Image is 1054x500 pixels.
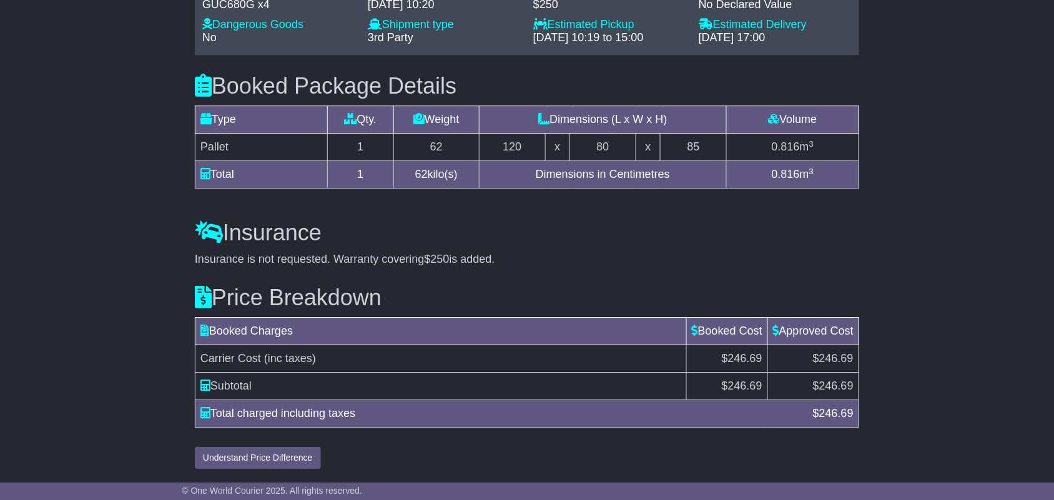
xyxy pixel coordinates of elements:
[182,486,362,496] span: © One World Courier 2025. All rights reserved.
[686,318,767,345] td: Booked Cost
[425,253,450,265] span: $250
[195,74,859,99] h3: Booked Package Details
[727,161,859,189] td: m
[195,285,859,310] h3: Price Breakdown
[195,134,328,161] td: Pallet
[728,380,762,392] span: 246.69
[570,134,636,161] td: 80
[699,18,852,32] div: Estimated Delivery
[699,31,852,45] div: [DATE] 17:00
[202,31,217,44] span: No
[727,106,859,134] td: Volume
[368,31,413,44] span: 3rd Party
[479,134,545,161] td: 120
[393,134,479,161] td: 62
[727,134,859,161] td: m
[195,220,859,245] h3: Insurance
[686,373,767,400] td: $
[202,18,355,32] div: Dangerous Goods
[819,407,854,419] span: 246.69
[195,161,328,189] td: Total
[479,106,726,134] td: Dimensions (L x W x H)
[767,373,859,400] td: $
[809,139,814,149] sup: 3
[327,106,393,134] td: Qty.
[415,168,428,180] span: 62
[813,352,854,365] span: $246.69
[772,168,800,180] span: 0.816
[661,134,727,161] td: 85
[195,253,859,267] div: Insurance is not requested. Warranty covering is added.
[200,352,261,365] span: Carrier Cost
[533,18,686,32] div: Estimated Pickup
[195,318,687,345] td: Booked Charges
[327,134,393,161] td: 1
[636,134,660,161] td: x
[368,18,521,32] div: Shipment type
[264,352,316,365] span: (inc taxes)
[195,373,687,400] td: Subtotal
[393,106,479,134] td: Weight
[393,161,479,189] td: kilo(s)
[809,167,814,176] sup: 3
[772,140,800,153] span: 0.816
[533,31,686,45] div: [DATE] 10:19 to 15:00
[479,161,726,189] td: Dimensions in Centimetres
[819,380,854,392] span: 246.69
[767,318,859,345] td: Approved Cost
[195,447,321,469] button: Understand Price Difference
[722,352,762,365] span: $246.69
[545,134,569,161] td: x
[194,405,807,422] div: Total charged including taxes
[195,106,328,134] td: Type
[327,161,393,189] td: 1
[807,405,860,422] div: $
